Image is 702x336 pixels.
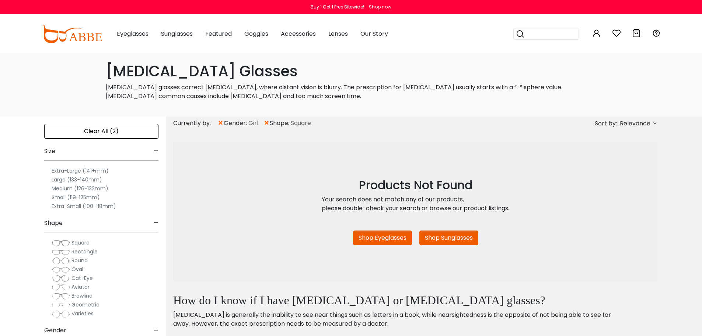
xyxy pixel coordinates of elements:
[52,184,108,193] label: Medium (126-132mm)
[360,30,388,38] span: Our Story
[328,30,348,38] span: Lenses
[244,30,268,38] span: Goggles
[44,124,158,139] div: Clear All (2)
[217,117,224,130] span: ×
[365,4,391,10] a: Shop now
[44,142,55,160] span: Size
[620,117,650,130] span: Relevance
[291,119,311,128] span: Square
[322,195,509,204] div: Your search does not match any of our products,
[52,193,100,202] label: Small (119-125mm)
[44,214,63,232] span: Shape
[71,310,94,317] span: Varieties
[419,231,478,245] a: Shop Sunglasses
[106,83,597,101] p: [MEDICAL_DATA] glasses correct [MEDICAL_DATA], where distant vision is blurry. The prescription f...
[322,178,509,192] h2: Products Not Found
[52,248,70,256] img: Rectangle.png
[71,257,88,264] span: Round
[161,30,193,38] span: Sunglasses
[52,284,70,291] img: Aviator.png
[173,117,217,130] div: Currently by:
[52,202,116,211] label: Extra-Small (100-118mm)
[71,292,92,299] span: Browline
[173,311,614,328] p: [MEDICAL_DATA] is generally the inability to see near things such as letters in a book, while nea...
[71,248,98,255] span: Rectangle
[52,257,70,264] img: Round.png
[52,292,70,300] img: Browline.png
[154,142,158,160] span: -
[205,30,232,38] span: Featured
[117,30,149,38] span: Eyeglasses
[270,119,291,128] span: shape:
[52,239,70,247] img: Square.png
[52,301,70,309] img: Geometric.png
[595,119,617,128] span: Sort by:
[154,214,158,232] span: -
[248,119,258,128] span: Girl
[52,166,109,175] label: Extra-Large (141+mm)
[52,310,70,318] img: Varieties.png
[173,293,614,307] h2: How do I know if I have [MEDICAL_DATA] or [MEDICAL_DATA] glasses?
[369,4,391,10] div: Shop now
[263,117,270,130] span: ×
[106,62,597,80] h1: [MEDICAL_DATA] Glasses
[52,175,102,184] label: Large (133-140mm)
[281,30,316,38] span: Accessories
[71,283,90,291] span: Aviator
[42,25,102,43] img: abbeglasses.com
[322,204,509,213] div: please double-check your search or browse our product listings.
[71,274,93,282] span: Cat-Eye
[52,266,70,273] img: Oval.png
[224,119,248,128] span: gender:
[311,4,364,10] div: Buy 1 Get 1 Free Sitewide!
[71,266,83,273] span: Oval
[52,275,70,282] img: Cat-Eye.png
[353,231,412,245] a: Shop Eyeglasses
[71,301,99,308] span: Geometric
[71,239,90,246] span: Square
